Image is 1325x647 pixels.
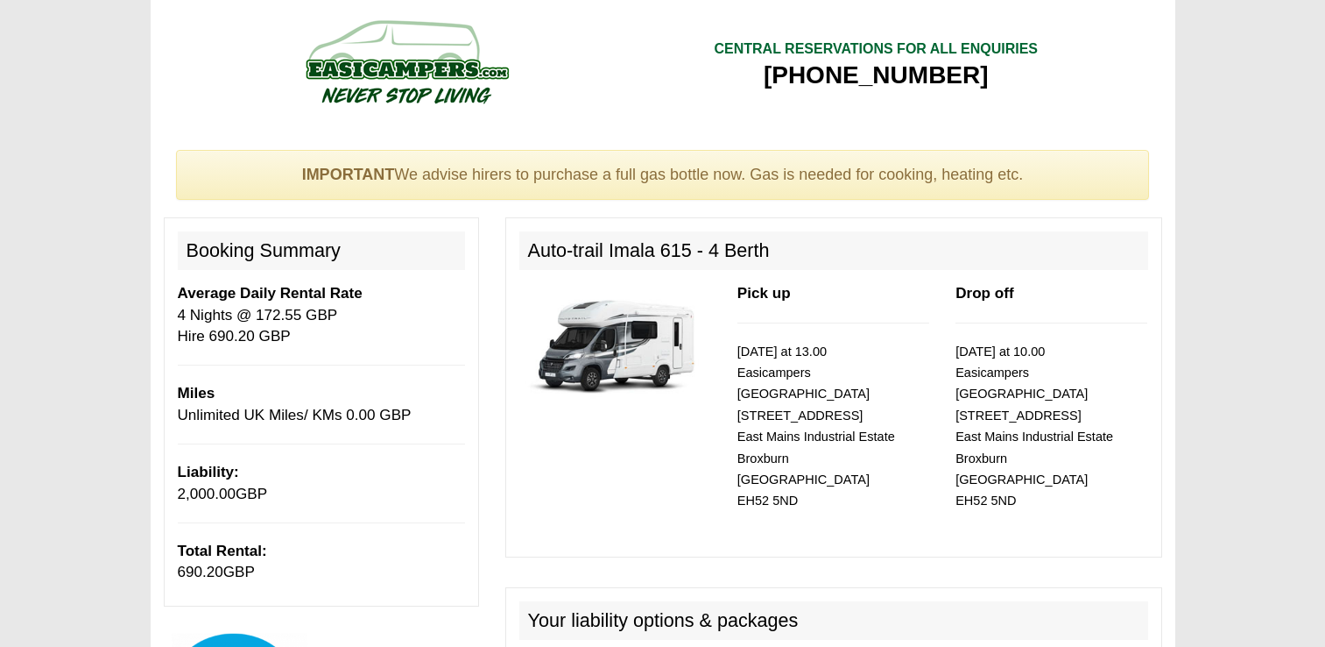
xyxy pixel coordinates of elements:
[178,283,465,347] p: 4 Nights @ 172.55 GBP Hire 690.20 GBP
[178,464,239,480] b: Liability:
[302,166,395,183] strong: IMPORTANT
[176,150,1150,201] div: We advise hirers to purchase a full gas bottle now. Gas is needed for cooking, heating etc.
[178,385,215,402] b: Miles
[519,283,711,407] img: 344.jpg
[955,285,1013,302] b: Drop off
[178,285,363,302] b: Average Daily Rental Rate
[714,39,1038,60] div: CENTRAL RESERVATIONS FOR ALL ENQUIRIES
[178,543,267,559] b: Total Rental:
[178,383,465,426] p: Unlimited UK Miles/ KMs 0.00 GBP
[714,60,1038,91] div: [PHONE_NUMBER]
[519,231,1148,270] h2: Auto-trail Imala 615 - 4 Berth
[737,345,895,508] small: [DATE] at 13.00 Easicampers [GEOGRAPHIC_DATA] [STREET_ADDRESS] East Mains Industrial Estate Broxb...
[737,285,791,302] b: Pick up
[178,541,465,584] p: GBP
[178,462,465,505] p: GBP
[519,601,1148,640] h2: Your liability options & packages
[240,13,573,110] img: campers-checkout-logo.png
[178,231,465,270] h2: Booking Summary
[178,486,236,502] span: 2,000.00
[955,345,1113,508] small: [DATE] at 10.00 Easicampers [GEOGRAPHIC_DATA] [STREET_ADDRESS] East Mains Industrial Estate Broxb...
[178,564,223,580] span: 690.20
